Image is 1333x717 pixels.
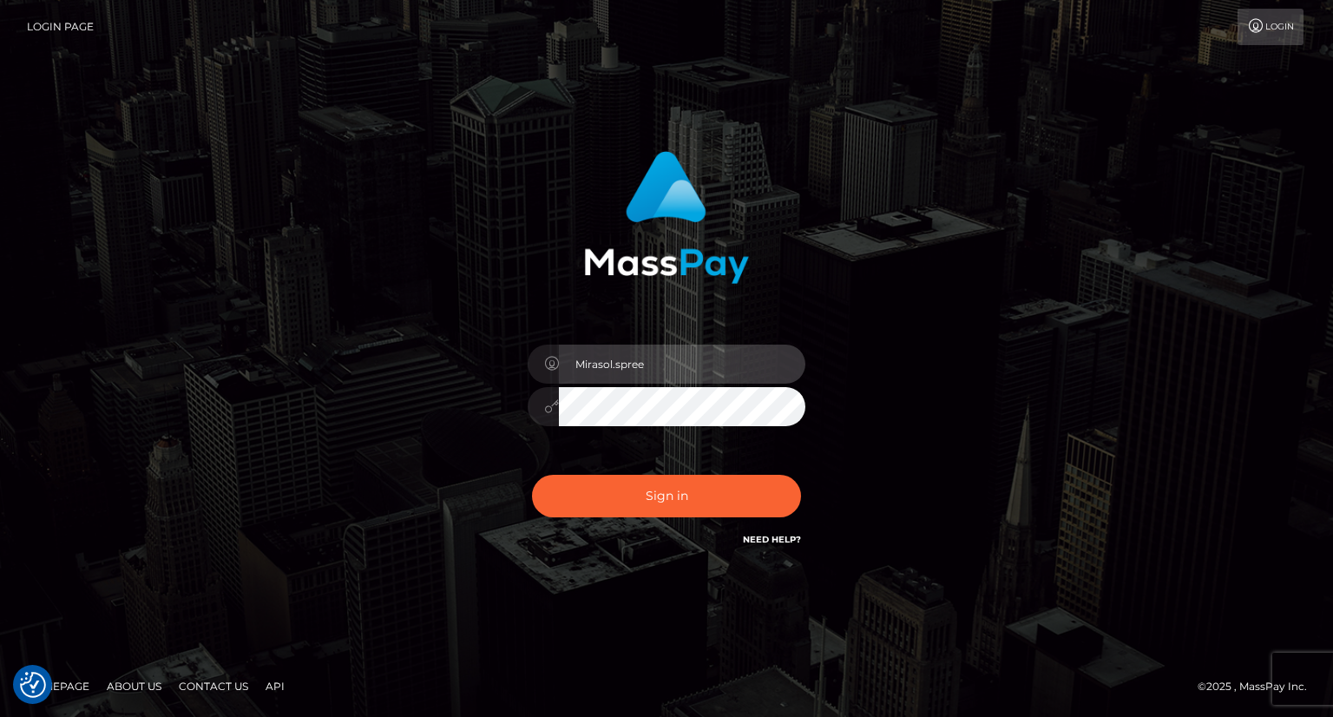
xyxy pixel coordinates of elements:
[27,9,94,45] a: Login Page
[559,345,805,384] input: Username...
[1238,9,1303,45] a: Login
[100,673,168,700] a: About Us
[259,673,292,700] a: API
[743,534,801,545] a: Need Help?
[584,151,749,284] img: MassPay Login
[532,475,801,517] button: Sign in
[20,672,46,698] img: Revisit consent button
[19,673,96,700] a: Homepage
[20,672,46,698] button: Consent Preferences
[172,673,255,700] a: Contact Us
[1198,677,1320,696] div: © 2025 , MassPay Inc.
